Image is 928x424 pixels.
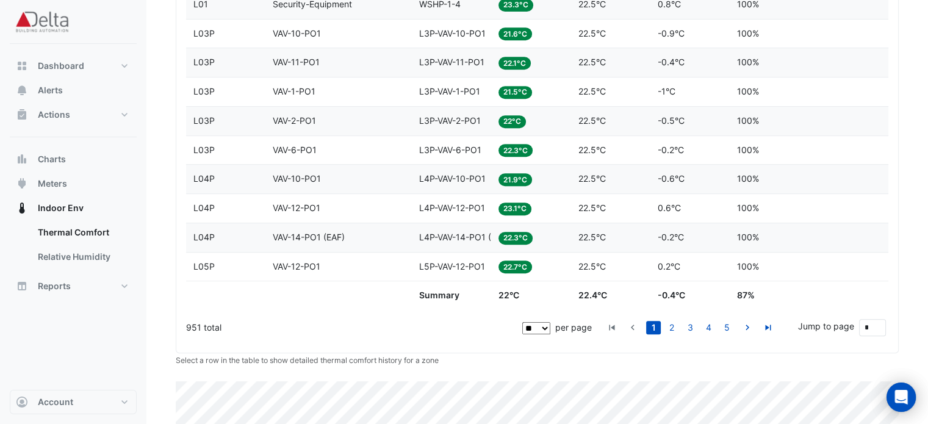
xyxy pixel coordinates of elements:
span: 22.1°C [498,57,531,70]
span: -0.4°C [658,57,685,67]
span: -0.2°C [658,145,684,155]
img: Company Logo [15,10,70,34]
div: 951 total [186,312,520,343]
span: L3P-VAV-10-PO1 [419,28,486,38]
app-icon: Indoor Env [16,202,28,214]
button: Alerts [10,78,137,102]
span: 100% [737,232,759,242]
span: -1°C [658,86,675,96]
span: Alerts [38,84,63,96]
button: Actions [10,102,137,127]
span: L03P [193,145,215,155]
a: go to first page [605,321,619,334]
span: Actions [38,109,70,121]
span: 0.2°C [658,261,680,271]
span: L3P-VAV-2-PO1 [419,115,481,126]
span: 22.5°C [578,28,606,38]
span: Dashboard [38,60,84,72]
span: -0.9°C [658,28,685,38]
span: L04P [193,203,215,213]
span: L04P [193,232,215,242]
span: 22.3°C [498,144,533,157]
app-icon: Dashboard [16,60,28,72]
li: page 1 [644,321,663,334]
app-icon: Actions [16,109,28,121]
span: 22.3°C [498,232,533,245]
span: 23.1°C [498,203,531,215]
a: 2 [664,321,679,334]
span: Indoor Env [38,202,84,214]
a: go to last page [761,321,775,334]
span: L4P-VAV-14-PO1 (EAF) [419,232,509,242]
span: 22.5°C [578,145,606,155]
button: Dashboard [10,54,137,78]
span: 22°C [498,290,519,300]
button: Reports [10,274,137,298]
span: Account [38,396,73,408]
button: Indoor Env [10,196,137,220]
span: Meters [38,178,67,190]
span: 100% [737,115,759,126]
span: 22.5°C [578,261,606,271]
span: L04P [193,173,215,184]
small: Select a row in the table to show detailed thermal comfort history for a zone [176,356,439,365]
span: L3P-VAV-1-PO1 [419,86,480,96]
span: VAV-6-PO1 [273,145,317,155]
span: 22.7°C [498,261,532,273]
li: page 2 [663,321,681,334]
span: Reports [38,280,71,292]
span: 100% [737,28,759,38]
span: L4P-VAV-10-PO1 [419,173,486,184]
span: 100% [737,86,759,96]
li: page 4 [699,321,718,334]
app-icon: Reports [16,280,28,292]
app-icon: Charts [16,153,28,165]
span: L3P-VAV-11-PO1 [419,57,484,67]
span: VAV-2-PO1 [273,115,316,126]
span: -0.2°C [658,232,684,242]
span: 22°C [498,115,526,128]
button: Account [10,390,137,414]
span: -0.5°C [658,115,685,126]
a: Relative Humidity [28,245,137,269]
span: -0.4°C [658,290,685,300]
span: 100% [737,145,759,155]
span: 22.5°C [578,115,606,126]
a: go to next page [740,321,755,334]
span: VAV-10-PO1 [273,173,321,184]
a: go to previous page [625,321,640,334]
button: Charts [10,147,137,171]
span: L03P [193,115,215,126]
a: 1 [646,321,661,334]
li: page 3 [681,321,699,334]
span: 22.4°C [578,290,607,300]
span: L05P [193,261,215,271]
a: 5 [719,321,734,334]
div: Indoor Env [10,220,137,274]
span: L03P [193,28,215,38]
span: 21.5°C [498,86,532,99]
span: 22.5°C [578,86,606,96]
span: L3P-VAV-6-PO1 [419,145,481,155]
a: Thermal Comfort [28,220,137,245]
span: 100% [737,57,759,67]
span: 87% [737,290,755,300]
span: 22.5°C [578,57,606,67]
button: Meters [10,171,137,196]
span: 100% [737,203,759,213]
span: L03P [193,57,215,67]
span: VAV-10-PO1 [273,28,321,38]
span: -0.6°C [658,173,685,184]
span: 100% [737,261,759,271]
div: Open Intercom Messenger [887,383,916,412]
span: VAV-14-PO1 (EAF) [273,232,345,242]
span: 22.5°C [578,203,606,213]
app-icon: Alerts [16,84,28,96]
span: 22.5°C [578,173,606,184]
span: 22.5°C [578,232,606,242]
span: VAV-11-PO1 [273,57,320,67]
span: VAV-12-PO1 [273,261,320,271]
label: Jump to page [798,320,854,332]
span: L03P [193,86,215,96]
div: Summary [419,289,484,303]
